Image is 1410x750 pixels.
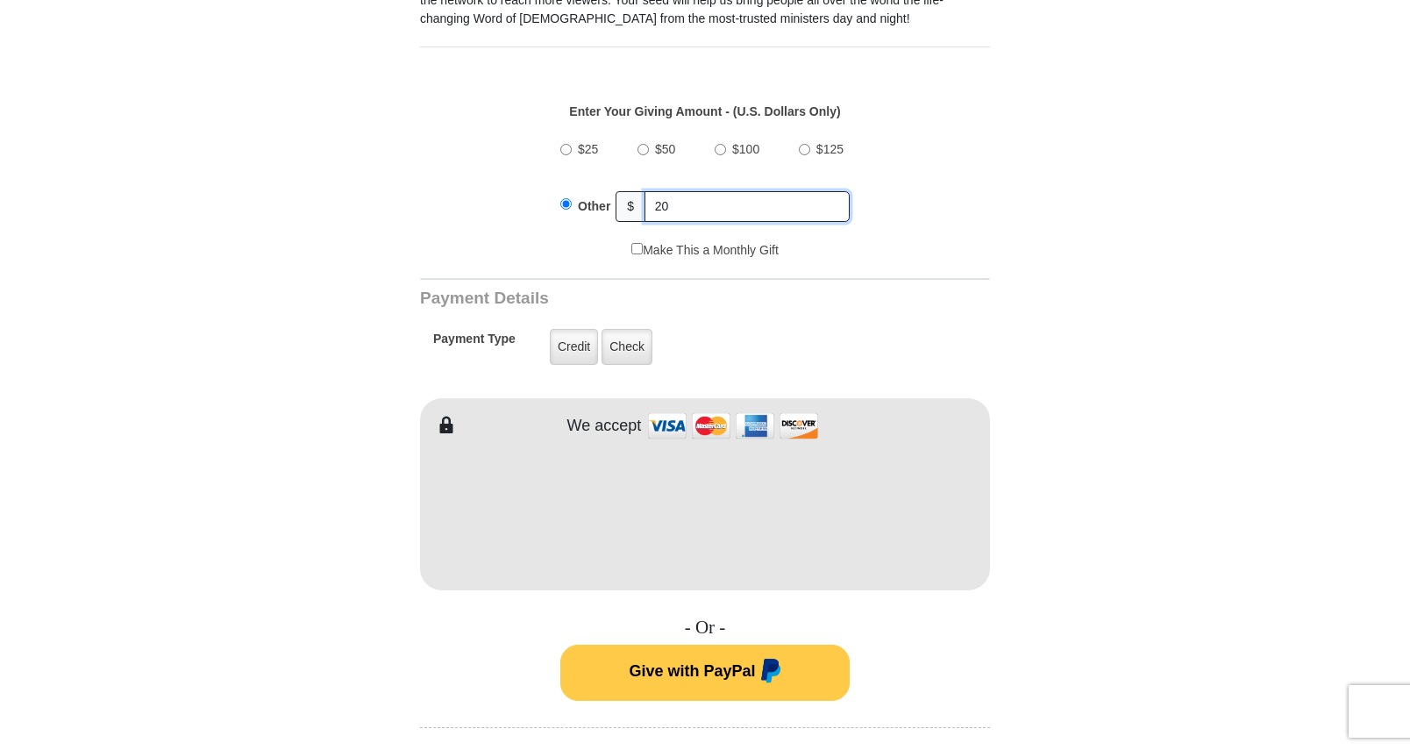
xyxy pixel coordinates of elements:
h4: - Or - [420,617,990,639]
label: Check [602,329,652,365]
h5: Payment Type [433,332,516,355]
input: Make This a Monthly Gift [631,243,643,254]
img: paypal [756,659,781,687]
strong: Enter Your Giving Amount - (U.S. Dollars Only) [569,104,840,118]
h4: We accept [567,417,642,436]
span: Other [578,199,610,213]
span: Give with PayPal [629,662,755,680]
img: credit cards accepted [645,407,821,445]
button: Give with PayPal [560,645,850,701]
span: $ [616,191,645,222]
span: $125 [816,142,844,156]
span: $25 [578,142,598,156]
h3: Payment Details [420,289,867,309]
input: Other Amount [644,191,850,222]
label: Make This a Monthly Gift [631,241,779,260]
span: $100 [732,142,759,156]
span: $50 [655,142,675,156]
label: Credit [550,329,598,365]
